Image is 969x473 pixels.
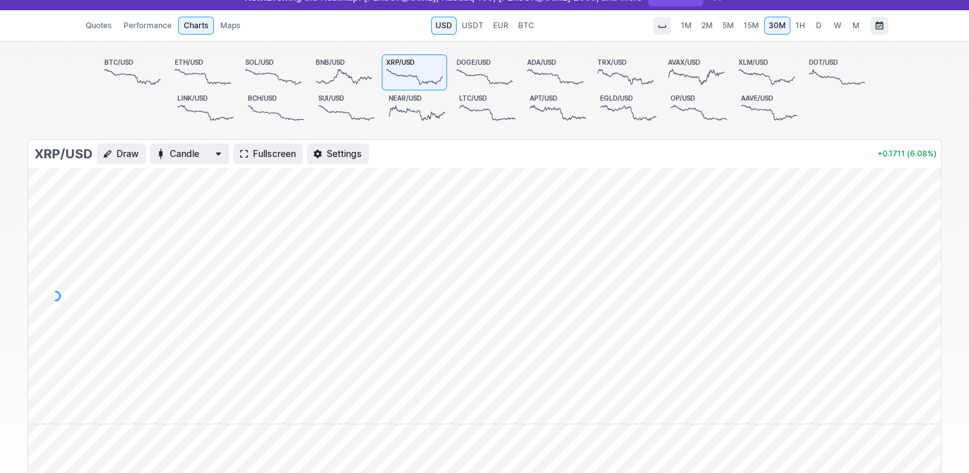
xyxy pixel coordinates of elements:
span: EGLD/USD [600,94,633,102]
a: 1H [791,17,810,35]
a: APT/USD [525,90,590,126]
button: Settings [307,144,369,164]
button: Draw [97,144,146,164]
a: BTC/USD [100,54,165,90]
a: W [829,17,847,35]
span: BNB/USD [316,58,345,66]
a: EGLD/USD [596,90,661,126]
a: ETH/USD [170,54,236,90]
h3: XRP/USD [35,145,93,163]
span: ADA/USD [527,58,556,66]
span: 1H [795,21,805,30]
span: DOT/USD [809,58,838,66]
button: Range [870,17,888,35]
span: Quotes [86,19,111,32]
a: USD [431,17,457,35]
span: 5M [722,21,734,30]
a: OP/USD [666,90,731,126]
span: Charts [184,19,208,32]
p: +0.1711 (6.08%) [877,150,937,158]
a: XRP/USD [382,54,447,90]
span: SUI/USD [318,94,344,102]
a: TRX/USD [593,54,658,90]
span: BTC [518,19,534,32]
a: BNB/USD [311,54,377,90]
a: SOL/USD [241,54,306,90]
a: NEAR/USD [384,90,450,126]
a: BCH/USD [243,90,309,126]
a: Maps [215,17,246,35]
span: Settings [327,147,362,160]
span: XRP/USD [386,58,414,66]
span: Maps [220,19,240,32]
a: AAVE/USD [737,90,802,126]
span: BTC/USD [104,58,133,66]
span: LTC/USD [459,94,487,102]
a: Quotes [80,17,117,35]
span: NEAR/USD [389,94,421,102]
a: D [810,17,828,35]
span: AVAX/USD [668,58,700,66]
span: USD [436,19,452,32]
a: Fullscreen [233,144,303,164]
a: 15M [739,17,763,35]
span: SOL/USD [245,58,273,66]
a: BTC [514,17,539,35]
span: BCH/USD [248,94,277,102]
a: LTC/USD [455,90,520,126]
a: 1M [676,17,696,35]
span: XLM/USD [738,58,768,66]
span: Candle [170,147,209,160]
span: Performance [124,19,172,32]
a: 2M [697,17,717,35]
a: DOGE/USD [452,54,517,90]
a: Charts [178,17,214,35]
span: DOGE/USD [457,58,491,66]
span: 15M [744,21,759,30]
span: W [834,21,842,30]
span: LINK/USD [177,94,208,102]
button: Chart Type [150,144,229,164]
a: AVAX/USD [664,54,729,90]
a: 30M [764,17,790,35]
span: 2M [701,21,713,30]
a: XLM/USD [734,54,799,90]
span: OP/USD [671,94,695,102]
span: Draw [117,147,139,160]
a: DOT/USD [804,54,870,90]
span: M [852,21,859,30]
button: Interval [653,17,671,35]
span: 30M [769,21,786,30]
span: Fullscreen [253,147,296,160]
a: 5M [718,17,738,35]
a: M [847,17,865,35]
a: USDT [457,17,488,35]
span: AAVE/USD [741,94,773,102]
span: TRX/USD [598,58,626,66]
a: ADA/USD [523,54,588,90]
span: USDT [462,19,484,32]
a: SUI/USD [314,90,379,126]
a: EUR [489,17,513,35]
span: ETH/USD [175,58,203,66]
span: D [816,21,822,30]
a: LINK/USD [173,90,238,126]
a: Performance [118,17,177,35]
span: 1M [681,21,692,30]
span: APT/USD [530,94,557,102]
span: EUR [493,19,509,32]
